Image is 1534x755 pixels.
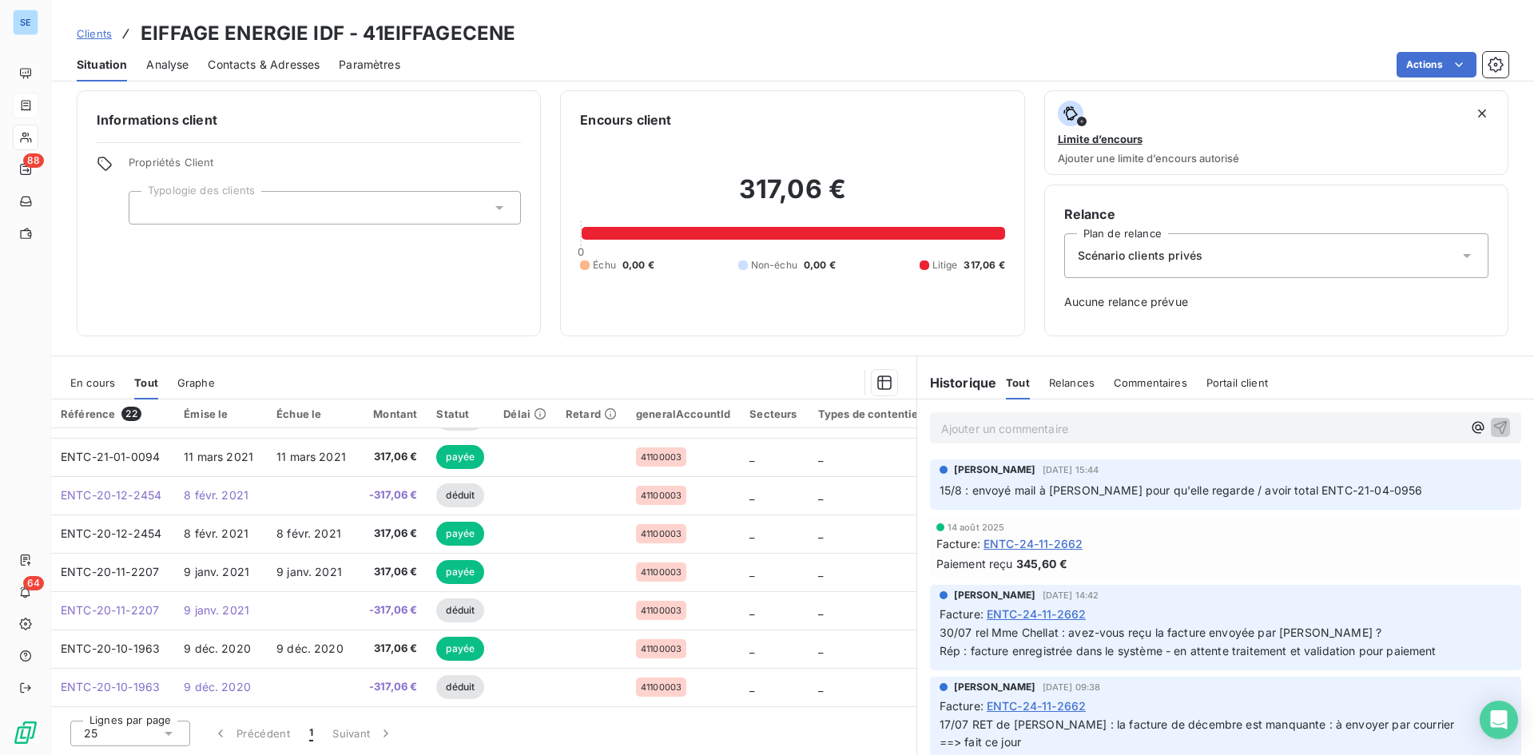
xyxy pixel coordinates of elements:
div: Statut [436,407,484,420]
span: Paiement reçu [936,555,1013,572]
span: ENTC-24-11-2662 [984,535,1083,552]
span: ENTC-24-11-2662 [987,606,1086,622]
span: Contacts & Adresses [208,57,320,73]
span: payée [436,522,484,546]
span: 11 mars 2021 [276,450,346,463]
span: 14 août 2025 [948,523,1005,532]
span: Paramètres [339,57,400,73]
span: Scénario clients privés [1078,248,1202,264]
span: payée [436,445,484,469]
div: Retard [566,407,617,420]
span: 8 févr. 2021 [184,527,248,540]
span: _ [818,680,823,693]
span: -317,06 € [369,679,417,695]
span: 9 janv. 2021 [184,603,249,617]
span: 25 [84,725,97,741]
span: 64 [23,576,44,590]
span: 317,06 € [369,526,417,542]
span: _ [818,565,823,578]
span: En cours [70,376,115,389]
span: ENTC-20-10-1963 [61,680,160,693]
div: Montant [369,407,417,420]
span: 22 [121,407,141,421]
span: ENTC-20-12-2454 [61,488,161,502]
span: _ [818,450,823,463]
span: Litige [932,258,958,272]
span: Échu [593,258,616,272]
span: Tout [134,376,158,389]
div: Types de contentieux [818,407,932,420]
span: -317,06 € [369,487,417,503]
span: _ [749,603,754,617]
h6: Informations client [97,110,521,129]
span: 41100003 [641,644,682,654]
span: 317,06 € [369,564,417,580]
span: ENTC-20-11-2207 [61,603,159,617]
span: ENTC-20-11-2207 [61,565,159,578]
span: 41100003 [641,452,682,462]
span: [DATE] 15:44 [1043,465,1099,475]
div: generalAccountId [636,407,730,420]
span: 0,00 € [804,258,836,272]
span: 0 [578,245,584,258]
span: Facture : [936,535,980,552]
span: 0,00 € [622,258,654,272]
span: déduit [436,598,484,622]
span: 41100003 [641,567,682,577]
span: Graphe [177,376,215,389]
div: Échue le [276,407,350,420]
span: Relances [1049,376,1095,389]
h6: Historique [917,373,997,392]
span: Limite d’encours [1058,133,1143,145]
span: [PERSON_NAME] [954,588,1036,602]
a: Clients [77,26,112,42]
div: SE [13,10,38,35]
span: 41100003 [641,491,682,500]
span: déduit [436,675,484,699]
input: Ajouter une valeur [142,201,155,215]
span: 317,06 € [964,258,1004,272]
span: _ [749,450,754,463]
h2: 317,06 € [580,173,1004,221]
span: [DATE] 14:42 [1043,590,1099,600]
span: déduit [436,483,484,507]
button: Suivant [323,717,403,750]
span: Facture : [940,697,984,714]
span: _ [749,565,754,578]
span: _ [749,527,754,540]
span: 41100003 [641,529,682,538]
span: ENTC-21-01-0094 [61,450,160,463]
span: 9 janv. 2021 [276,565,342,578]
span: Aucune relance prévue [1064,294,1488,310]
span: 9 déc. 2020 [184,642,251,655]
h6: Encours client [580,110,671,129]
span: 15/8 : envoyé mail à [PERSON_NAME] pour qu'elle regarde / avoir total ENTC-21-04-0956 [940,483,1423,497]
span: 9 déc. 2020 [276,642,344,655]
span: ENTC-24-11-2662 [987,697,1086,714]
span: _ [749,488,754,502]
span: 41100003 [641,606,682,615]
h3: EIFFAGE ENERGIE IDF - 41EIFFAGECENE [141,19,515,48]
span: 8 févr. 2021 [184,488,248,502]
span: _ [818,527,823,540]
span: Tout [1006,376,1030,389]
span: 9 déc. 2020 [184,680,251,693]
span: 345,60 € [1016,555,1067,572]
span: _ [749,680,754,693]
button: Limite d’encoursAjouter une limite d’encours autorisé [1044,90,1508,175]
span: [DATE] 09:38 [1043,682,1101,692]
div: Open Intercom Messenger [1480,701,1518,739]
span: _ [749,642,754,655]
span: payée [436,637,484,661]
span: _ [818,642,823,655]
span: Clients [77,27,112,40]
span: -317,06 € [369,602,417,618]
span: Ajouter une limite d’encours autorisé [1058,152,1239,165]
span: Non-échu [751,258,797,272]
span: 30/07 rel Mme Chellat : avez-vous reçu la facture envoyée par [PERSON_NAME] ? Rép : facture enreg... [940,626,1437,658]
span: ENTC-20-12-2454 [61,527,161,540]
span: 1 [309,725,313,741]
span: 17/07 RET de [PERSON_NAME] : la facture de décembre est manquante : à envoyer par courrier ==> fa... [940,717,1455,749]
span: ENTC-20-10-1963 [61,642,160,655]
div: Émise le [184,407,257,420]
